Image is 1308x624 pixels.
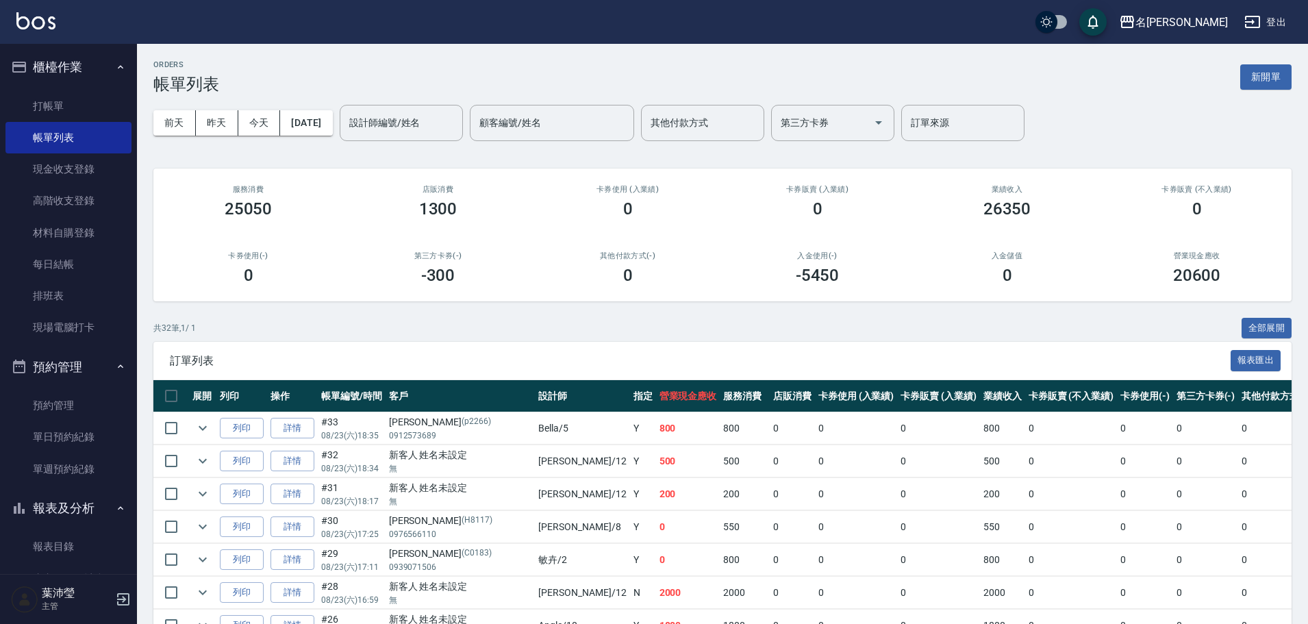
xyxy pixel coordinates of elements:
a: 報表匯出 [1231,353,1281,366]
button: Open [868,112,890,134]
td: 0 [1117,412,1173,445]
a: 預約管理 [5,390,131,421]
button: [DATE] [280,110,332,136]
td: Y [630,544,656,576]
p: 08/23 (六) 18:34 [321,462,382,475]
p: 08/23 (六) 17:25 [321,528,382,540]
td: [PERSON_NAME] /12 [535,478,629,510]
button: 名[PERSON_NAME] [1114,8,1233,36]
button: 預約管理 [5,349,131,385]
p: 08/23 (六) 18:35 [321,429,382,442]
td: 0 [1025,511,1117,543]
td: 0 [1173,577,1239,609]
a: 帳單列表 [5,122,131,153]
button: 新開單 [1240,64,1292,90]
h3: 0 [1192,199,1202,219]
a: 高階收支登錄 [5,185,131,216]
th: 第三方卡券(-) [1173,380,1239,412]
td: 0 [770,478,815,510]
td: 0 [770,412,815,445]
td: [PERSON_NAME] /12 [535,445,629,477]
td: 0 [815,445,898,477]
td: 0 [1025,478,1117,510]
th: 設計師 [535,380,629,412]
p: 共 32 筆, 1 / 1 [153,322,196,334]
p: 無 [389,495,532,508]
a: 每日結帳 [5,249,131,280]
td: 550 [720,511,770,543]
td: 0 [897,544,980,576]
td: N [630,577,656,609]
td: 2000 [980,577,1025,609]
td: 800 [720,544,770,576]
button: 列印 [220,484,264,505]
img: Logo [16,12,55,29]
th: 卡券使用 (入業績) [815,380,898,412]
td: #31 [318,478,386,510]
button: 今天 [238,110,281,136]
td: 0 [656,544,720,576]
td: 0 [815,544,898,576]
p: 0912573689 [389,429,532,442]
td: 0 [1025,445,1117,477]
h3: 1300 [419,199,457,219]
td: 0 [1025,412,1117,445]
p: 0939071506 [389,561,532,573]
td: 200 [980,478,1025,510]
td: 0 [1117,478,1173,510]
a: 店家區間累計表 [5,563,131,595]
td: 敏卉 /2 [535,544,629,576]
a: 現場電腦打卡 [5,312,131,343]
button: expand row [192,484,213,504]
td: 0 [1117,511,1173,543]
div: 新客人 姓名未設定 [389,448,532,462]
a: 排班表 [5,280,131,312]
td: Y [630,478,656,510]
h2: 卡券販賣 (不入業績) [1118,185,1275,194]
h3: 20600 [1173,266,1221,285]
th: 服務消費 [720,380,770,412]
h3: 26350 [983,199,1031,219]
td: Y [630,511,656,543]
th: 營業現金應收 [656,380,720,412]
h2: 業績收入 [929,185,1085,194]
td: Y [630,412,656,445]
th: 店販消費 [770,380,815,412]
td: 2000 [720,577,770,609]
button: 列印 [220,582,264,603]
h2: ORDERS [153,60,219,69]
p: 無 [389,594,532,606]
button: 前天 [153,110,196,136]
h3: 帳單列表 [153,75,219,94]
button: 全部展開 [1242,318,1292,339]
td: 0 [1025,577,1117,609]
a: 打帳單 [5,90,131,122]
th: 操作 [267,380,318,412]
button: expand row [192,582,213,603]
button: 列印 [220,516,264,538]
td: 0 [897,412,980,445]
h2: 卡券使用(-) [170,251,327,260]
h3: 0 [623,199,633,219]
td: 800 [980,544,1025,576]
p: (C0183) [462,547,492,561]
button: 報表匯出 [1231,350,1281,371]
h2: 卡券使用 (入業績) [549,185,706,194]
button: 昨天 [196,110,238,136]
td: 0 [1173,478,1239,510]
h2: 第三方卡券(-) [360,251,516,260]
td: #32 [318,445,386,477]
td: 0 [1173,445,1239,477]
td: #28 [318,577,386,609]
td: 0 [897,511,980,543]
a: 單週預約紀錄 [5,453,131,485]
td: 800 [720,412,770,445]
td: 0 [897,445,980,477]
p: (H8117) [462,514,492,528]
td: 0 [1173,544,1239,576]
td: 0 [815,577,898,609]
a: 報表目錄 [5,531,131,562]
th: 卡券販賣 (不入業績) [1025,380,1117,412]
td: 0 [1025,544,1117,576]
h2: 入金使用(-) [739,251,896,260]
